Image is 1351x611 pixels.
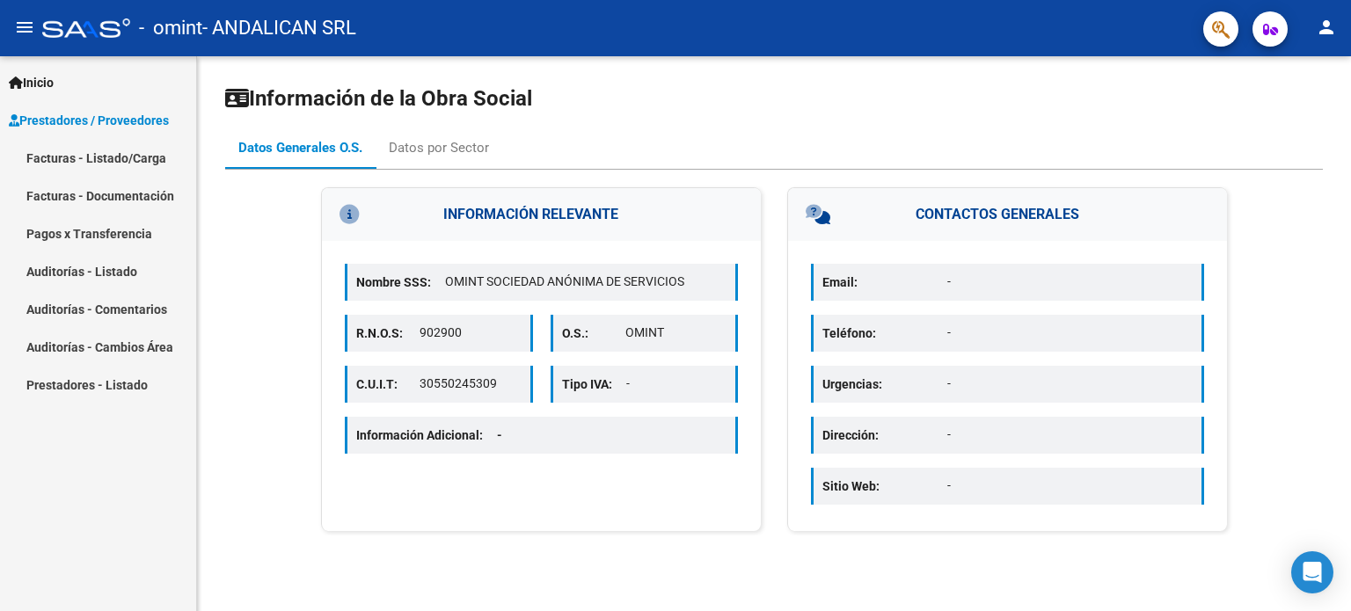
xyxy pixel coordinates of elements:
[356,324,420,343] p: R.N.O.S:
[947,324,1193,342] p: -
[356,426,516,445] p: Información Adicional:
[822,426,947,445] p: Dirección:
[788,188,1227,241] h3: CONTACTOS GENERALES
[1291,551,1333,593] div: Open Intercom Messenger
[139,9,202,47] span: - omint
[322,188,761,241] h3: INFORMACIÓN RELEVANTE
[822,375,947,394] p: Urgencias:
[9,111,169,130] span: Prestadores / Proveedores
[238,138,362,157] div: Datos Generales O.S.
[497,428,502,442] span: -
[947,476,1193,495] p: -
[9,73,54,92] span: Inicio
[420,324,521,342] p: 902900
[14,17,35,38] mat-icon: menu
[626,375,727,393] p: -
[562,324,625,343] p: O.S.:
[822,273,947,292] p: Email:
[356,273,445,292] p: Nombre SSS:
[420,375,521,393] p: 30550245309
[625,324,727,342] p: OMINT
[202,9,356,47] span: - ANDALICAN SRL
[389,138,489,157] div: Datos por Sector
[562,375,626,394] p: Tipo IVA:
[947,426,1193,444] p: -
[445,273,727,291] p: OMINT SOCIEDAD ANÓNIMA DE SERVICIOS
[822,324,947,343] p: Teléfono:
[356,375,420,394] p: C.U.I.T:
[1316,17,1337,38] mat-icon: person
[822,476,947,496] p: Sitio Web:
[947,273,1193,291] p: -
[225,84,1323,113] h1: Información de la Obra Social
[947,375,1193,393] p: -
